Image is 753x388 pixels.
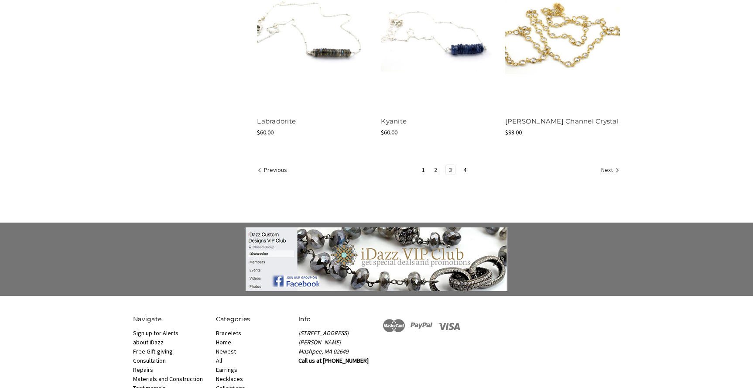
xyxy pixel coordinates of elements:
[381,0,496,72] img: Kyanite
[216,315,290,324] h5: Categories
[298,315,372,324] h5: Info
[257,128,274,136] span: $60.00
[133,347,173,364] a: Free Gift-giving Consultation
[133,366,153,374] a: Repairs
[133,338,164,346] a: about iDazz
[298,329,372,356] address: [STREET_ADDRESS][PERSON_NAME] Mashpee, MA 02649
[505,128,522,136] span: $98.00
[460,165,469,175] a: Page 4 of 4
[381,128,397,136] span: $60.00
[115,227,638,291] a: Join the group!
[505,117,619,125] a: [PERSON_NAME] Channel Crystal
[216,366,237,374] a: Earrings
[381,117,407,125] a: Kyanite
[216,357,222,364] a: All
[598,165,620,176] a: Next
[133,315,207,324] h5: Navigate
[133,375,203,383] a: Materials and Construction
[446,165,455,175] a: Page 3 of 4
[257,165,620,177] nav: pagination
[419,165,428,175] a: Page 1 of 4
[216,375,243,383] a: Necklaces
[216,338,231,346] a: Home
[133,329,178,337] a: Sign up for Alerts
[431,165,440,175] a: Page 2 of 4
[257,165,290,176] a: Previous
[216,329,241,337] a: Bracelets
[298,357,369,364] strong: Call us at [PHONE_NUMBER]
[257,117,296,125] a: Labradorite
[216,347,236,355] a: Newest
